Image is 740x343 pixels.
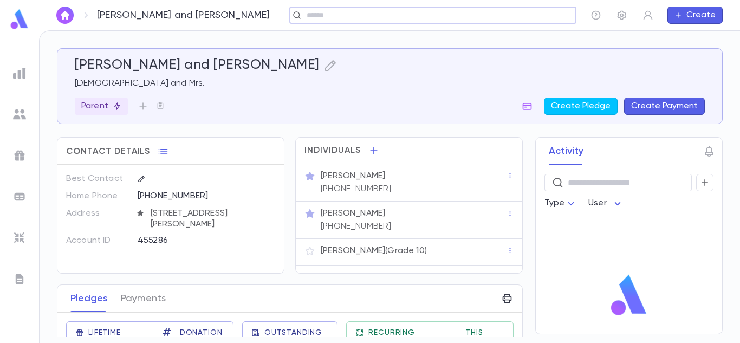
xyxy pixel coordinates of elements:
p: Address [66,205,128,222]
div: Type [544,193,578,214]
div: User [588,193,624,214]
img: campaigns_grey.99e729a5f7ee94e3726e6486bddda8f1.svg [13,149,26,162]
button: Create [667,7,723,24]
button: Create Pledge [544,98,618,115]
img: reports_grey.c525e4749d1bce6a11f5fe2a8de1b229.svg [13,67,26,80]
p: [PERSON_NAME] (Grade 10) [321,245,427,256]
span: [STREET_ADDRESS][PERSON_NAME] [146,208,276,230]
span: User [588,199,607,208]
p: [PHONE_NUMBER] [321,221,391,232]
div: [PHONE_NUMBER] [138,187,275,204]
span: Outstanding [264,328,322,337]
button: Create Payment [624,98,705,115]
p: Parent [81,101,121,112]
img: logo [607,274,651,317]
div: 455286 [138,232,248,248]
p: [PHONE_NUMBER] [321,184,391,195]
img: students_grey.60c7aba0da46da39d6d829b817ac14fc.svg [13,108,26,121]
p: [PERSON_NAME] [321,208,385,219]
p: Home Phone [66,187,128,205]
img: imports_grey.530a8a0e642e233f2baf0ef88e8c9fcb.svg [13,231,26,244]
img: letters_grey.7941b92b52307dd3b8a917253454ce1c.svg [13,273,26,286]
button: Pledges [70,285,108,312]
span: Type [544,199,565,208]
span: Contact Details [66,146,150,157]
img: batches_grey.339ca447c9d9533ef1741baa751efc33.svg [13,190,26,203]
button: Activity [549,138,583,165]
img: home_white.a664292cf8c1dea59945f0da9f25487c.svg [59,11,72,20]
div: Parent [75,98,128,115]
p: [PERSON_NAME] and [PERSON_NAME] [97,9,270,21]
p: [DEMOGRAPHIC_DATA] and Mrs. [75,78,705,89]
p: [PERSON_NAME] [321,171,385,182]
h5: [PERSON_NAME] and [PERSON_NAME] [75,57,320,74]
p: Best Contact [66,170,128,187]
p: Account ID [66,232,128,249]
button: Payments [121,285,166,312]
img: logo [9,9,30,30]
span: Individuals [304,145,361,156]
